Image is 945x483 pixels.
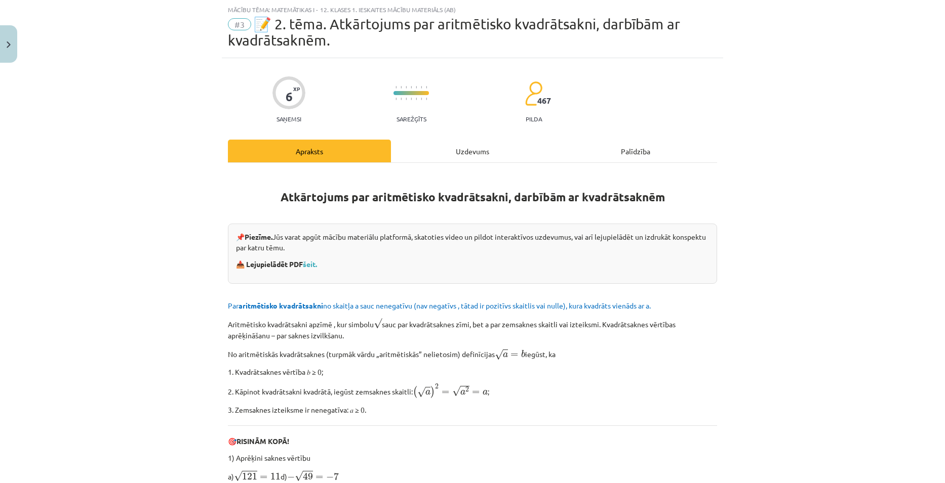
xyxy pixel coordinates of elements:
[425,390,430,395] span: a
[326,473,334,480] span: −
[426,98,427,100] img: icon-short-line-57e1e144782c952c97e751825c79c345078a6d821885a25fce030b3d8c18986b.svg
[303,472,313,480] span: 49
[554,140,717,162] div: Palīdzība
[228,6,717,13] div: Mācību tēma: Matemātikas i - 12. klases 1. ieskaites mācību materiāls (ab)
[272,115,305,122] p: Saņemsi
[228,405,717,415] p: 3. Zemsaknes izteiksme ir nenegatīva: 𝑎 ≥ 0.
[397,115,426,122] p: Sarežģīts
[503,353,508,358] span: a
[413,386,417,398] span: (
[228,18,251,30] span: #3
[525,81,542,106] img: students-c634bb4e5e11cddfef0936a35e636f08e4e9abd3cc4e673bd6f9a4125e45ecb1.svg
[401,98,402,100] img: icon-short-line-57e1e144782c952c97e751825c79c345078a6d821885a25fce030b3d8c18986b.svg
[270,473,281,480] span: 11
[442,390,449,394] span: =
[421,98,422,100] img: icon-short-line-57e1e144782c952c97e751825c79c345078a6d821885a25fce030b3d8c18986b.svg
[435,384,439,389] span: 2
[237,436,289,446] b: RISINĀM KOPĀ!
[303,259,317,269] a: šeit.
[228,140,391,162] div: Apraksts
[472,390,480,394] span: =
[239,301,323,310] b: aritmētisko kvadrātsakni
[416,86,417,89] img: icon-short-line-57e1e144782c952c97e751825c79c345078a6d821885a25fce030b3d8c18986b.svg
[396,86,397,89] img: icon-short-line-57e1e144782c952c97e751825c79c345078a6d821885a25fce030b3d8c18986b.svg
[228,317,717,341] p: Aritmētisko kvadrātsakni apzīmē , kur simbolu sauc par kvadrātsaknes zīmi, bet a par zemsaknes sk...
[236,232,709,253] p: 📌 Jūs varat apgūt mācību materiālu platformā, skatoties video un pildot interaktīvos uzdevumus, v...
[416,98,417,100] img: icon-short-line-57e1e144782c952c97e751825c79c345078a6d821885a25fce030b3d8c18986b.svg
[245,232,272,241] strong: Piezīme.
[460,390,465,395] span: a
[411,98,412,100] img: icon-short-line-57e1e144782c952c97e751825c79c345078a6d821885a25fce030b3d8c18986b.svg
[411,86,412,89] img: icon-short-line-57e1e144782c952c97e751825c79c345078a6d821885a25fce030b3d8c18986b.svg
[316,475,323,479] span: =
[406,98,407,100] img: icon-short-line-57e1e144782c952c97e751825c79c345078a6d821885a25fce030b3d8c18986b.svg
[228,347,717,361] p: No aritmētiskās kvadrātsaknes (turpmāk vārdu „aritmētiskās” nelietosim) definīcijas iegūst, ka
[452,386,460,397] span: √
[401,86,402,89] img: icon-short-line-57e1e144782c952c97e751825c79c345078a6d821885a25fce030b3d8c18986b.svg
[374,318,382,329] span: √
[426,86,427,89] img: icon-short-line-57e1e144782c952c97e751825c79c345078a6d821885a25fce030b3d8c18986b.svg
[406,86,407,89] img: icon-short-line-57e1e144782c952c97e751825c79c345078a6d821885a25fce030b3d8c18986b.svg
[260,475,267,479] span: =
[510,353,518,357] span: =
[521,350,525,358] span: b
[391,140,554,162] div: Uzdevums
[236,259,319,269] strong: 📥 Lejupielādēt PDF
[430,386,435,398] span: )
[295,471,303,481] span: √
[287,473,295,480] span: −
[228,453,717,463] p: 1) Aprēķini saknes vērtību
[228,301,651,310] span: Par no skaitļa a sauc nenegatīvu (nav negatīvs , tātad ir pozitīvs skaitlis vai nulle), kura kvad...
[334,472,339,480] span: 7
[234,471,242,481] span: √
[228,383,717,399] p: 2. Kāpinot kvadrātsakni kvadrātā, iegūst zemsaknes skaitli: ;
[396,98,397,100] img: icon-short-line-57e1e144782c952c97e751825c79c345078a6d821885a25fce030b3d8c18986b.svg
[537,96,551,105] span: 467
[242,473,257,480] span: 121
[293,86,300,92] span: XP
[228,367,717,377] p: 1. Kvadrātsaknes vērtība 𝑏 ≥ 0;
[483,390,488,395] span: a
[7,41,11,48] img: icon-close-lesson-0947bae3869378f0d4975bcd49f059093ad1ed9edebbc8119c70593378902aed.svg
[421,86,422,89] img: icon-short-line-57e1e144782c952c97e751825c79c345078a6d821885a25fce030b3d8c18986b.svg
[228,469,717,482] p: a) d)
[228,16,680,49] span: 📝 2. tēma. Atkārtojums par aritmētisko kvadrātsakni, darbībām ar kvadrātsaknēm.
[465,387,469,392] span: 2
[495,349,503,360] span: √
[526,115,542,122] p: pilda
[286,90,293,104] div: 6
[228,436,717,447] p: 🎯
[281,190,665,204] strong: Atkārtojums par aritmētisko kvadrātsakni, darbībām ar kvadrātsaknēm
[417,387,425,398] span: √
